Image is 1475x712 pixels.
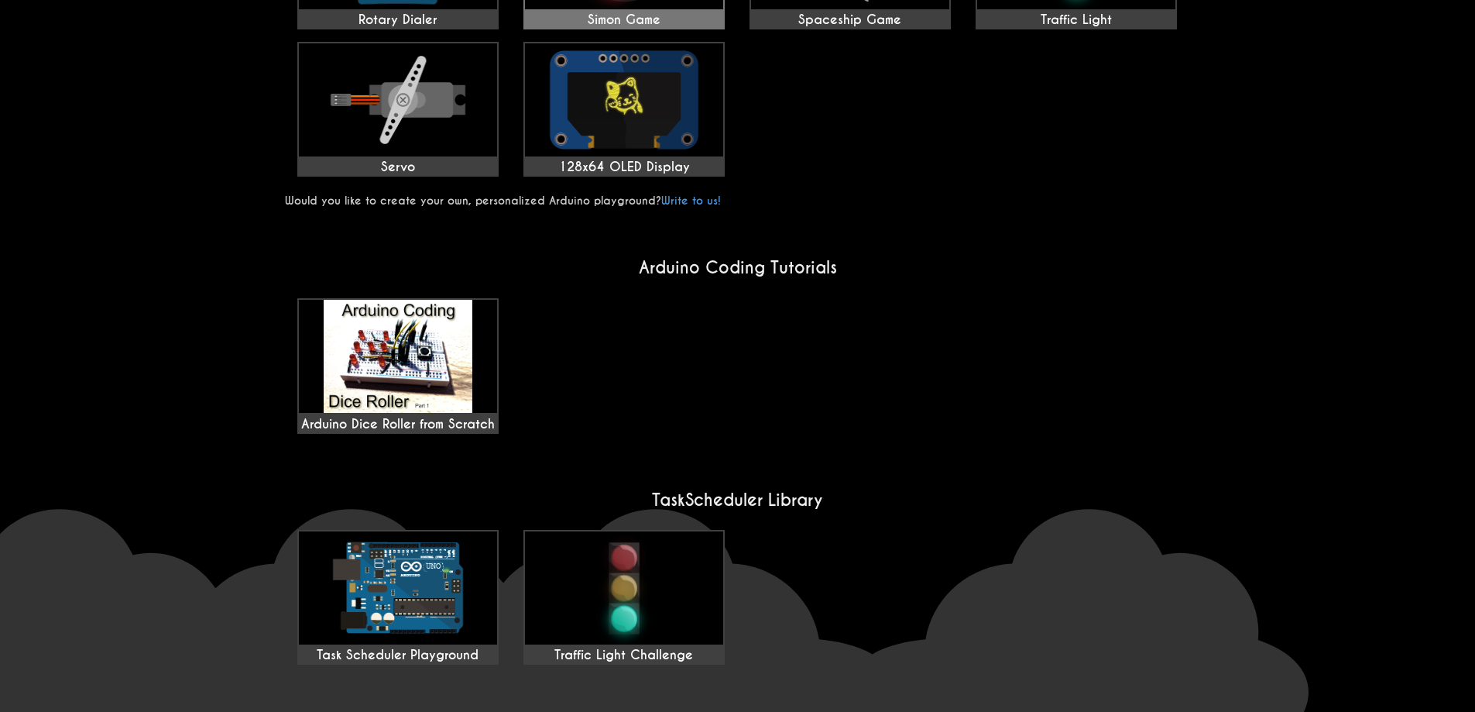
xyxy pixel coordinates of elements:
div: Task Scheduler Playground [299,648,497,663]
a: Write to us! [661,194,721,208]
a: Arduino Dice Roller from Scratch [297,298,499,434]
a: 128x64 OLED Display [523,42,725,177]
div: Traffic Light Challenge [525,648,723,663]
a: Traffic Light Challenge [523,530,725,665]
div: 128x64 OLED Display [525,160,723,175]
img: Task Scheduler Playground [299,531,497,645]
div: Servo [299,160,497,175]
img: Servo [299,43,497,157]
div: Traffic Light [977,12,1175,28]
img: maxresdefault.jpg [299,300,497,413]
img: 128x64 OLED Display [525,43,723,157]
div: Arduino Dice Roller from Scratch [299,300,497,432]
p: Would you like to create your own, personalized Arduino playground? [285,194,1191,208]
img: Traffic Light Challenge [525,531,723,645]
div: Simon Game [525,12,723,28]
h2: Arduino Coding Tutorials [285,257,1191,278]
a: Servo [297,42,499,177]
a: Task Scheduler Playground [297,530,499,665]
div: Spaceship Game [751,12,949,28]
h2: TaskScheduler Library [285,490,1191,511]
div: Rotary Dialer [299,12,497,28]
